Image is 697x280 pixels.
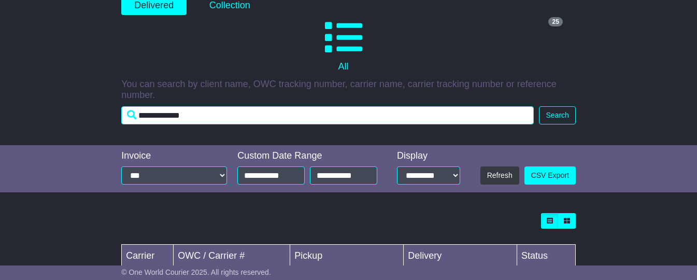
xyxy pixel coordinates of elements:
span: © One World Courier 2025. All rights reserved. [121,268,271,276]
td: OWC / Carrier # [174,245,290,268]
td: Delivery [404,245,517,268]
a: CSV Export [524,166,576,185]
a: 25 All [121,15,565,76]
button: Search [539,106,575,124]
p: You can search by client name, OWC tracking number, carrier name, carrier tracking number or refe... [121,79,576,101]
div: Invoice [121,150,227,162]
span: 25 [548,17,562,26]
div: Custom Date Range [237,150,382,162]
div: Display [397,150,460,162]
td: Status [517,245,576,268]
td: Carrier [122,245,174,268]
td: Pickup [290,245,404,268]
button: Refresh [480,166,519,185]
